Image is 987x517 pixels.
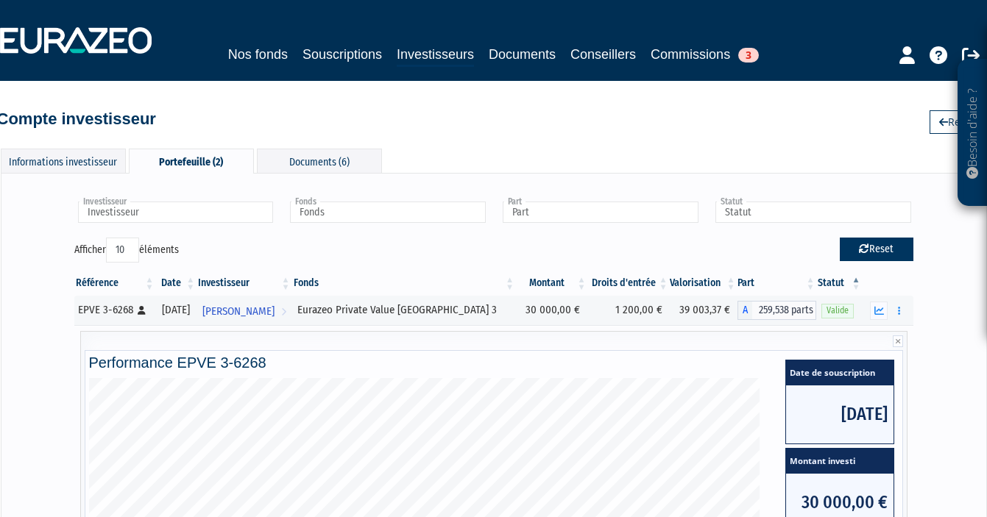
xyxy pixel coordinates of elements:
[489,44,556,65] a: Documents
[197,271,291,296] th: Investisseur: activer pour trier la colonne par ordre croissant
[156,271,197,296] th: Date: activer pour trier la colonne par ordre croissant
[74,271,156,296] th: Référence : activer pour trier la colonne par ordre croissant
[106,238,139,263] select: Afficheréléments
[74,238,179,263] label: Afficher éléments
[89,354,899,371] h4: Performance EPVE 3-6268
[587,296,669,325] td: 1 200,00 €
[840,238,913,261] button: Reset
[297,302,512,318] div: Eurazeo Private Value [GEOGRAPHIC_DATA] 3
[964,67,981,199] p: Besoin d'aide ?
[738,48,759,63] span: 3
[516,296,587,325] td: 30 000,00 €
[786,385,894,443] span: [DATE]
[78,302,151,318] div: EPVE 3-6268
[129,149,254,174] div: Portefeuille (2)
[292,271,517,296] th: Fonds: activer pour trier la colonne par ordre croissant
[228,44,288,65] a: Nos fonds
[202,298,275,325] span: [PERSON_NAME]
[197,296,291,325] a: [PERSON_NAME]
[570,44,636,65] a: Conseillers
[670,271,737,296] th: Valorisation: activer pour trier la colonne par ordre croissant
[737,301,817,320] div: A - Eurazeo Private Value Europe 3
[257,149,382,173] div: Documents (6)
[737,301,752,320] span: A
[651,44,759,65] a: Commissions3
[138,306,146,315] i: [Français] Personne physique
[303,44,382,65] a: Souscriptions
[1,149,126,173] div: Informations investisseur
[821,304,854,318] span: Valide
[397,44,474,67] a: Investisseurs
[752,301,817,320] span: 259,538 parts
[737,271,817,296] th: Part: activer pour trier la colonne par ordre croissant
[786,360,894,385] span: Date de souscription
[161,302,192,318] div: [DATE]
[786,449,894,474] span: Montant investi
[281,298,286,325] i: Voir l'investisseur
[670,296,737,325] td: 39 003,37 €
[587,271,669,296] th: Droits d'entrée: activer pour trier la colonne par ordre croissant
[516,271,587,296] th: Montant: activer pour trier la colonne par ordre croissant
[816,271,862,296] th: Statut : activer pour trier la colonne par ordre d&eacute;croissant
